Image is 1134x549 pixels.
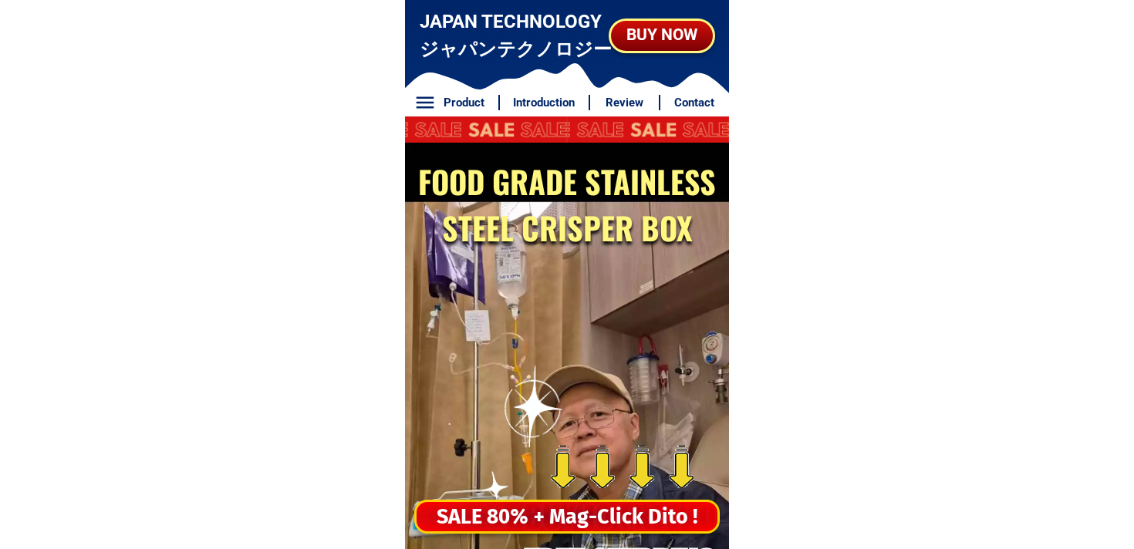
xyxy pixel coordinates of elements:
div: SALE 80% + Mag-Click Dito ! [417,501,717,533]
div: BUY NOW [611,23,713,48]
h6: Product [438,94,491,112]
h6: Review [598,94,650,112]
h6: Introduction [508,94,580,112]
h2: FOOD GRADE STAINLESS STEEL CRISPER BOX [410,158,724,251]
h6: Contact [668,94,721,112]
h3: JAPAN TECHNOLOGY ジャパンテクノロジー [420,8,613,63]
